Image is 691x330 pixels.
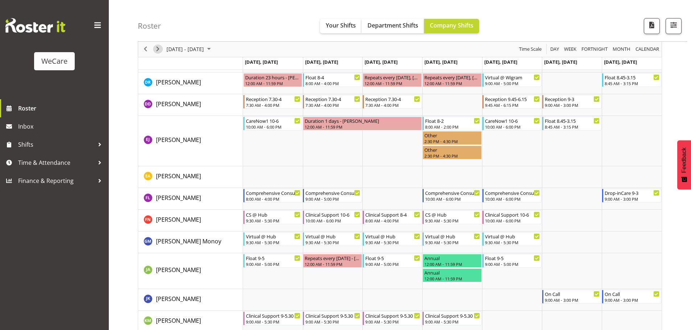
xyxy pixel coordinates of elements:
a: [PERSON_NAME] [156,172,201,180]
span: [PERSON_NAME] [156,136,201,144]
div: Virtual @ Wigram [485,74,540,81]
div: Firdous Naqvi"s event - CS @ Hub Begin From Thursday, September 4, 2025 at 9:30:00 AM GMT+12:00 E... [423,210,482,224]
div: 8:45 AM - 3:15 PM [605,80,659,86]
div: CS @ Hub [425,211,480,218]
div: Firdous Naqvi"s event - Clinical Support 10-6 Begin From Tuesday, September 2, 2025 at 10:00:00 A... [303,210,362,224]
div: Ella Jarvis"s event - CareNow1 10-6 Begin From Monday, September 1, 2025 at 10:00:00 AM GMT+12:00... [243,117,303,130]
div: 9:00 AM - 5:00 PM [485,80,540,86]
div: Felize Lacson"s event - Comprehensive Consult 8-4 Begin From Monday, September 1, 2025 at 8:00:00... [243,189,303,202]
div: 8:45 AM - 3:15 PM [545,124,600,130]
span: Fortnight [581,45,608,54]
div: Virtual @ Hub [425,233,480,240]
div: Comprehensive Consult 10-6 [485,189,540,196]
button: Download a PDF of the roster according to the set date range. [644,18,660,34]
a: [PERSON_NAME] [156,295,201,303]
div: Annual [424,254,480,262]
td: Firdous Naqvi resource [138,210,243,231]
div: Drop-inCare 9-3 [605,189,659,196]
div: 10:00 AM - 6:00 PM [485,196,540,202]
div: Ella Jarvis"s event - Float 8.45-3.15 Begin From Saturday, September 6, 2025 at 8:45:00 AM GMT+12... [542,117,601,130]
div: Reception 9.45-6.15 [485,95,540,103]
div: Jane Arps"s event - Float 9-5 Begin From Monday, September 1, 2025 at 9:00:00 AM GMT+12:00 Ends A... [243,254,303,268]
div: Other [424,131,480,139]
div: Comprehensive Consult 10-6 [425,189,480,196]
td: Gladie Monoy resource [138,231,243,253]
div: Ella Jarvis"s event - Duration 1 days - Ella Jarvis Begin From Tuesday, September 2, 2025 at 12:0... [303,117,422,130]
span: [DATE], [DATE] [305,59,338,65]
div: Comprehensive Consult 8-4 [246,189,301,196]
div: Jane Arps"s event - Annual Begin From Thursday, September 4, 2025 at 12:00:00 AM GMT+12:00 Ends A... [423,254,482,268]
div: Float 9-5 [365,254,420,262]
div: Repeats every [DATE], [DATE] - [PERSON_NAME] [424,74,480,81]
div: Reception 7.30-4 [365,95,420,103]
a: [PERSON_NAME] [156,78,201,87]
div: Deepti Raturi"s event - Repeats every wednesday, thursday - Deepti Raturi Begin From Thursday, Se... [423,73,482,87]
span: [DATE], [DATE] [245,59,278,65]
div: 12:00 AM - 11:59 PM [365,80,420,86]
div: Float 9-5 [485,254,540,262]
div: Felize Lacson"s event - Comprehensive Consult 9-5 Begin From Tuesday, September 2, 2025 at 9:00:0... [303,189,362,202]
span: Time & Attendance [18,157,94,168]
div: CS @ Hub [246,211,301,218]
div: Gladie Monoy"s event - Virtual @ Hub Begin From Monday, September 1, 2025 at 9:30:00 AM GMT+12:00... [243,232,303,246]
span: Company Shifts [430,21,473,29]
button: Timeline Week [563,45,578,54]
div: Deepti Raturi"s event - Float 8.45-3.15 Begin From Sunday, September 7, 2025 at 8:45:00 AM GMT+12... [602,73,661,87]
div: 9:30 AM - 5:30 PM [246,218,301,224]
div: 9:00 AM - 5:30 PM [425,319,480,325]
div: Float 8.45-3.15 [545,117,600,124]
div: 9:00 AM - 3:00 PM [605,297,659,303]
div: Reception 7.30-4 [305,95,360,103]
span: Feedback [681,147,687,173]
button: Month [634,45,661,54]
div: 9:00 AM - 3:00 PM [605,196,659,202]
button: Time Scale [518,45,543,54]
div: Deepti Raturi"s event - Duration 23 hours - Deepti Raturi Begin From Monday, September 1, 2025 at... [243,73,303,87]
div: Firdous Naqvi"s event - CS @ Hub Begin From Monday, September 1, 2025 at 9:30:00 AM GMT+12:00 End... [243,210,303,224]
div: 9:30 AM - 5:30 PM [425,239,480,245]
span: [PERSON_NAME] [156,78,201,86]
span: [DATE], [DATE] [365,59,398,65]
div: 7:30 AM - 4:00 PM [365,102,420,108]
button: September 2025 [165,45,214,54]
span: [PERSON_NAME] [156,172,201,180]
div: Demi Dumitrean"s event - Reception 7.30-4 Begin From Tuesday, September 2, 2025 at 7:30:00 AM GMT... [303,95,362,109]
button: Timeline Month [612,45,632,54]
div: Jane Arps"s event - Float 9-5 Begin From Friday, September 5, 2025 at 9:00:00 AM GMT+12:00 Ends A... [482,254,542,268]
button: Next [153,45,163,54]
img: Rosterit website logo [5,18,65,33]
div: Felize Lacson"s event - Drop-inCare 9-3 Begin From Sunday, September 7, 2025 at 9:00:00 AM GMT+12... [602,189,661,202]
div: 9:00 AM - 3:00 PM [545,297,600,303]
div: 10:00 AM - 6:00 PM [485,124,540,130]
div: 12:00 AM - 11:59 PM [424,80,480,86]
div: Gladie Monoy"s event - Virtual @ Hub Begin From Thursday, September 4, 2025 at 9:30:00 AM GMT+12:... [423,232,482,246]
td: Ena Advincula resource [138,166,243,188]
div: Deepti Raturi"s event - Float 8-4 Begin From Tuesday, September 2, 2025 at 8:00:00 AM GMT+12:00 E... [303,73,362,87]
div: 8:00 AM - 2:00 PM [425,124,480,130]
td: Demi Dumitrean resource [138,94,243,116]
a: [PERSON_NAME] [156,100,201,108]
div: Gladie Monoy"s event - Virtual @ Hub Begin From Tuesday, September 2, 2025 at 9:30:00 AM GMT+12:0... [303,232,362,246]
span: [DATE], [DATE] [544,59,577,65]
div: Reception 9-3 [545,95,600,103]
div: Firdous Naqvi"s event - Clinical Support 8-4 Begin From Wednesday, September 3, 2025 at 8:00:00 A... [363,210,422,224]
div: On Call [545,290,600,297]
div: Kishendri Moodley"s event - Clinical Support 9-5.30 Begin From Monday, September 1, 2025 at 9:00:... [243,312,303,325]
td: Deepti Raturi resource [138,72,243,94]
div: CareNow1 10-6 [485,117,540,124]
span: Month [612,45,631,54]
div: Kishendri Moodley"s event - Clinical Support 9-5.30 Begin From Thursday, September 4, 2025 at 9:0... [423,312,482,325]
span: [DATE], [DATE] [424,59,457,65]
div: Deepti Raturi"s event - Repeats every wednesday, thursday - Deepti Raturi Begin From Wednesday, S... [363,73,422,87]
div: Clinical Support 9-5.30 [365,312,420,319]
div: 12:00 AM - 11:59 PM [424,276,480,281]
div: Virtual @ Hub [305,233,360,240]
div: Jane Arps"s event - Float 9-5 Begin From Wednesday, September 3, 2025 at 9:00:00 AM GMT+12:00 End... [363,254,422,268]
span: Week [563,45,577,54]
div: Ella Jarvis"s event - Float 8-2 Begin From Thursday, September 4, 2025 at 8:00:00 AM GMT+12:00 En... [423,117,482,130]
span: [DATE], [DATE] [484,59,517,65]
div: 8:00 AM - 4:00 PM [305,80,360,86]
div: Clinical Support 10-6 [485,211,540,218]
td: John Ko resource [138,289,243,311]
